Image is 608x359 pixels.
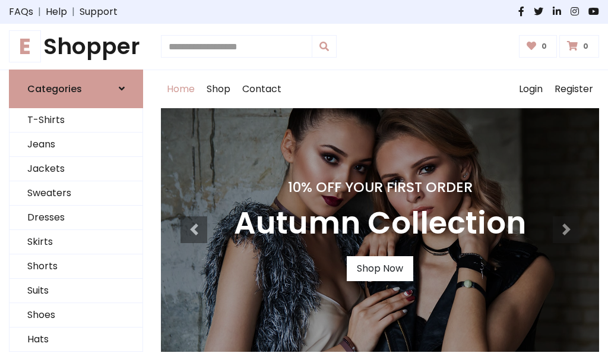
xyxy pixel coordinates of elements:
[9,303,142,327] a: Shoes
[201,70,236,108] a: Shop
[234,205,526,242] h3: Autumn Collection
[67,5,80,19] span: |
[27,83,82,95] h6: Categories
[9,230,142,254] a: Skirts
[9,157,142,181] a: Jackets
[9,33,143,60] a: EShopper
[9,70,143,108] a: Categories
[9,108,142,133] a: T-Shirts
[234,179,526,196] h4: 10% Off Your First Order
[9,327,142,352] a: Hats
[9,5,33,19] a: FAQs
[513,70,549,108] a: Login
[539,41,550,52] span: 0
[549,70,599,108] a: Register
[33,5,46,19] span: |
[9,279,142,303] a: Suits
[236,70,287,108] a: Contact
[9,181,142,206] a: Sweaters
[9,133,142,157] a: Jeans
[161,70,201,108] a: Home
[9,206,142,230] a: Dresses
[9,33,143,60] h1: Shopper
[580,41,591,52] span: 0
[519,35,558,58] a: 0
[347,256,413,281] a: Shop Now
[559,35,599,58] a: 0
[80,5,118,19] a: Support
[9,254,142,279] a: Shorts
[9,30,41,62] span: E
[46,5,67,19] a: Help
